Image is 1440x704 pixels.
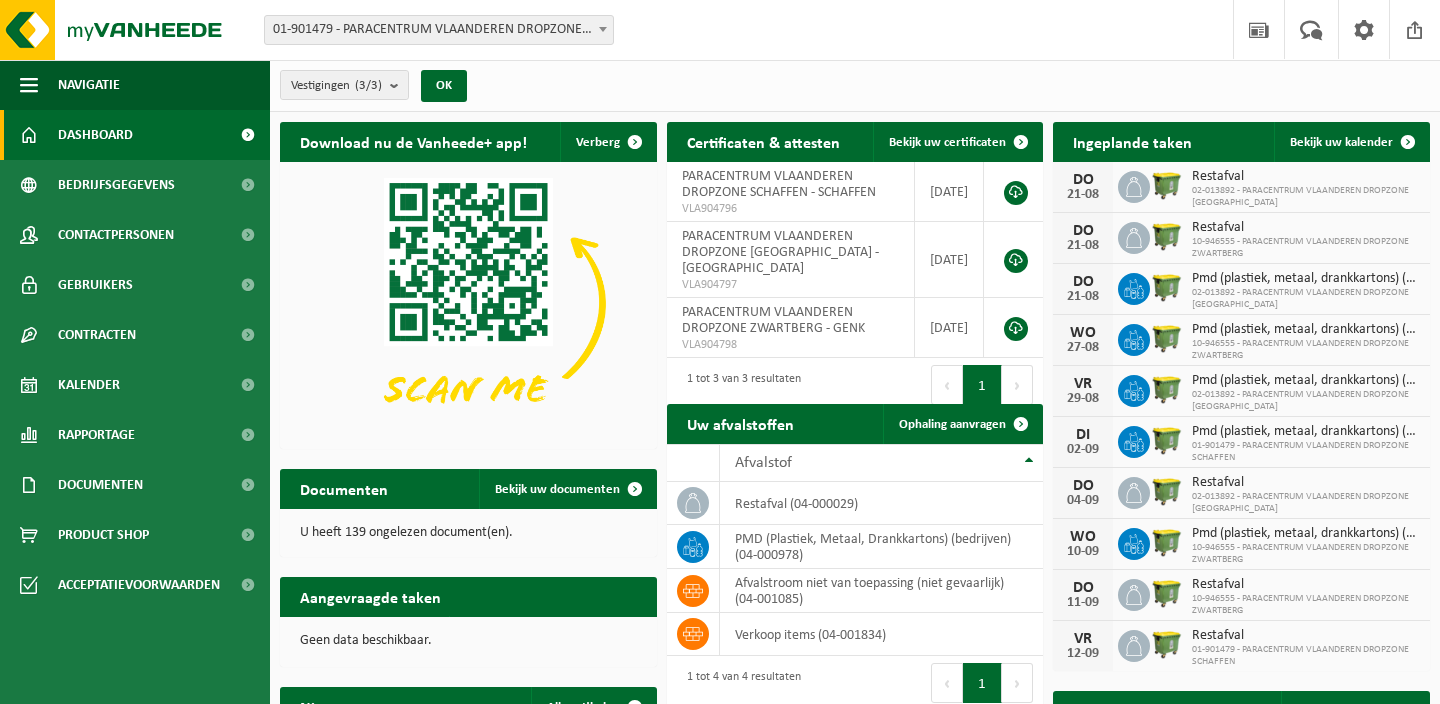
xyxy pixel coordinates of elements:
p: U heeft 139 ongelezen document(en). [300,526,637,540]
span: 02-013892 - PARACENTRUM VLAANDEREN DROPZONE [GEOGRAPHIC_DATA] [1192,185,1420,209]
span: Documenten [58,460,143,510]
span: Bedrijfsgegevens [58,160,175,210]
div: 04-09 [1063,494,1103,508]
span: Bekijk uw documenten [495,483,620,496]
span: Dashboard [58,110,133,160]
img: WB-1100-HPE-GN-51 [1150,627,1184,661]
button: OK [421,70,467,102]
a: Bekijk uw documenten [479,469,655,509]
a: Ophaling aanvragen [883,404,1041,444]
td: afvalstroom niet van toepassing (niet gevaarlijk) (04-001085) [720,569,1044,613]
td: [DATE] [915,162,984,222]
h2: Certificaten & attesten [667,122,860,161]
count: (3/3) [355,79,382,92]
img: WB-1100-HPE-GN-51 [1150,576,1184,610]
div: DO [1063,274,1103,290]
img: WB-1100-HPE-GN-50 [1150,270,1184,304]
button: 1 [963,663,1002,703]
span: 10-946555 - PARACENTRUM VLAANDEREN DROPZONE ZWARTBERG [1192,236,1420,260]
h2: Documenten [280,469,408,508]
img: WB-1100-HPE-GN-51 [1150,423,1184,457]
span: Pmd (plastiek, metaal, drankkartons) (bedrijven) [1192,373,1420,389]
div: 21-08 [1063,188,1103,202]
span: 01-901479 - PARACENTRUM VLAANDEREN DROPZONE SCHAFFEN - SCHAFFEN [264,15,614,45]
img: WB-1100-HPE-GN-51 [1150,321,1184,355]
span: Product Shop [58,510,149,560]
a: Bekijk uw certificaten [873,122,1041,162]
div: DO [1063,580,1103,596]
img: WB-1100-HPE-GN-51 [1150,525,1184,559]
span: 01-901479 - PARACENTRUM VLAANDEREN DROPZONE SCHAFFEN [1192,440,1420,464]
h2: Ingeplande taken [1053,122,1212,161]
div: 27-08 [1063,341,1103,355]
span: PARACENTRUM VLAANDEREN DROPZONE ZWARTBERG - GENK [682,305,865,336]
span: 10-946555 - PARACENTRUM VLAANDEREN DROPZONE ZWARTBERG [1192,593,1420,617]
span: Ophaling aanvragen [899,418,1006,431]
img: WB-1100-HPE-GN-51 [1150,219,1184,253]
span: 02-013892 - PARACENTRUM VLAANDEREN DROPZONE [GEOGRAPHIC_DATA] [1192,389,1420,413]
div: WO [1063,529,1103,545]
span: Bekijk uw certificaten [889,136,1006,149]
div: 02-09 [1063,443,1103,457]
div: VR [1063,631,1103,647]
span: PARACENTRUM VLAANDEREN DROPZONE SCHAFFEN - SCHAFFEN [682,169,876,200]
td: [DATE] [915,298,984,358]
button: Previous [931,365,963,405]
span: 10-946555 - PARACENTRUM VLAANDEREN DROPZONE ZWARTBERG [1192,542,1420,566]
button: Previous [931,663,963,703]
td: [DATE] [915,222,984,298]
div: 11-09 [1063,596,1103,610]
span: VLA904798 [682,337,900,353]
span: 01-901479 - PARACENTRUM VLAANDEREN DROPZONE SCHAFFEN - SCHAFFEN [265,16,613,44]
span: Contracten [58,310,136,360]
span: Pmd (plastiek, metaal, drankkartons) (bedrijven) [1192,424,1420,440]
div: DO [1063,478,1103,494]
span: Pmd (plastiek, metaal, drankkartons) (bedrijven) [1192,271,1420,287]
button: Next [1002,663,1033,703]
span: 02-013892 - PARACENTRUM VLAANDEREN DROPZONE [GEOGRAPHIC_DATA] [1192,491,1420,515]
td: PMD (Plastiek, Metaal, Drankkartons) (bedrijven) (04-000978) [720,525,1044,569]
span: Restafval [1192,169,1420,185]
img: WB-1100-HPE-GN-50 [1150,474,1184,508]
span: Verberg [576,136,620,149]
a: Bekijk uw kalender [1274,122,1428,162]
img: WB-1100-HPE-GN-50 [1150,168,1184,202]
span: Bekijk uw kalender [1290,136,1393,149]
td: restafval (04-000029) [720,482,1044,525]
span: Restafval [1192,628,1420,644]
div: VR [1063,376,1103,392]
span: Kalender [58,360,120,410]
div: 10-09 [1063,545,1103,559]
p: Geen data beschikbaar. [300,634,637,648]
span: Vestigingen [291,71,382,101]
span: PARACENTRUM VLAANDEREN DROPZONE [GEOGRAPHIC_DATA] - [GEOGRAPHIC_DATA] [682,229,879,276]
button: Next [1002,365,1033,405]
img: Download de VHEPlus App [280,162,657,445]
div: 12-09 [1063,647,1103,661]
span: 02-013892 - PARACENTRUM VLAANDEREN DROPZONE [GEOGRAPHIC_DATA] [1192,287,1420,311]
button: Verberg [560,122,655,162]
h2: Aangevraagde taken [280,577,461,616]
div: 21-08 [1063,239,1103,253]
span: Acceptatievoorwaarden [58,560,220,610]
span: Restafval [1192,475,1420,491]
div: DO [1063,223,1103,239]
span: Pmd (plastiek, metaal, drankkartons) (bedrijven) [1192,322,1420,338]
span: Pmd (plastiek, metaal, drankkartons) (bedrijven) [1192,526,1420,542]
span: Navigatie [58,60,120,110]
span: 01-901479 - PARACENTRUM VLAANDEREN DROPZONE SCHAFFEN [1192,644,1420,668]
h2: Uw afvalstoffen [667,404,814,443]
span: Contactpersonen [58,210,174,260]
span: Gebruikers [58,260,133,310]
span: Rapportage [58,410,135,460]
button: 1 [963,365,1002,405]
h2: Download nu de Vanheede+ app! [280,122,547,161]
div: 1 tot 3 van 3 resultaten [677,363,801,407]
div: 21-08 [1063,290,1103,304]
td: verkoop items (04-001834) [720,613,1044,656]
button: Vestigingen(3/3) [280,70,409,100]
div: DO [1063,172,1103,188]
img: WB-1100-HPE-GN-50 [1150,372,1184,406]
div: 29-08 [1063,392,1103,406]
span: Afvalstof [735,455,792,471]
